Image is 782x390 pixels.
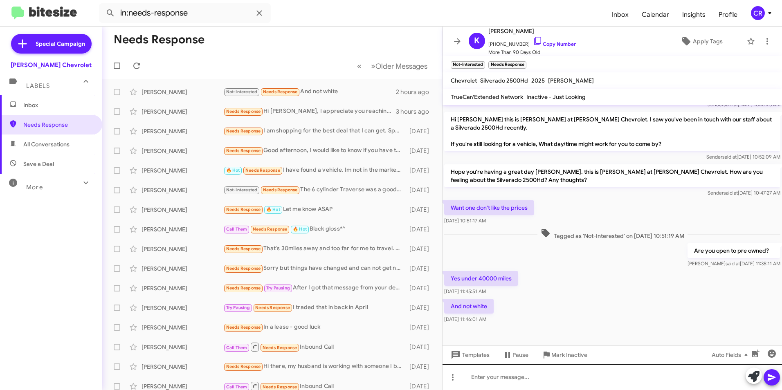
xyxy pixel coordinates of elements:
span: Needs Response [226,364,261,369]
span: Call Them [226,384,247,390]
span: said at [722,154,737,160]
span: 🔥 Hot [266,207,280,212]
h1: Needs Response [114,33,204,46]
span: Try Pausing [226,305,250,310]
div: [DATE] [406,245,436,253]
span: Chevrolet [451,77,477,84]
div: After I got that message from your dealership. I went else where as I wanted a 2026. And all tge ... [223,283,406,293]
a: Calendar [635,3,676,27]
span: Sender [DATE] 10:52:09 AM [706,154,780,160]
span: Not-Interested [226,89,258,94]
span: Needs Response [226,246,261,251]
div: [DATE] [406,166,436,175]
span: Insights [676,3,712,27]
span: Needs Response [23,121,93,129]
span: Mark Inactive [551,347,587,362]
span: Needs Response [263,384,297,390]
div: And not white [223,87,396,96]
p: Hi [PERSON_NAME] this is [PERSON_NAME] at [PERSON_NAME] Chevrolet. I saw you've been in touch wit... [444,112,780,151]
div: [DATE] [406,343,436,351]
span: Needs Response [263,345,297,350]
button: Previous [352,58,366,74]
div: [PERSON_NAME] [142,186,223,194]
div: Good afternoon, I would like to know if you have the Cadillac, and when I can go to check if I ca... [223,146,406,155]
span: » [371,61,375,71]
button: Auto Fields [705,347,757,362]
span: [DATE] 11:45:51 AM [444,288,486,294]
div: [DATE] [406,363,436,371]
span: Needs Response [226,148,261,153]
a: Special Campaign [11,34,92,54]
div: I am shopping for the best deal that I can get. Specifically looking for 0% interest on end of ye... [223,126,406,136]
div: CR [751,6,765,20]
span: Labels [26,82,50,90]
div: [DATE] [406,264,436,273]
button: Mark Inactive [535,347,594,362]
div: [PERSON_NAME] [142,166,223,175]
div: I have found a vehicle. Im not in the market anymore [223,166,406,175]
p: And not white [444,299,494,314]
div: I traded that in back in April [223,303,406,312]
span: Special Campaign [36,40,85,48]
div: [PERSON_NAME] [142,88,223,96]
p: Yes under 40000 miles [444,271,518,286]
nav: Page navigation example [353,58,432,74]
button: Templates [443,347,496,362]
span: « [357,61,362,71]
span: Auto Fields [712,347,751,362]
span: [PHONE_NUMBER] [488,36,576,48]
div: [PERSON_NAME] [142,245,223,253]
input: Search [99,3,271,23]
span: Templates [449,347,490,362]
div: [DATE] [406,147,436,155]
div: [DATE] [406,284,436,292]
div: The 6 cylinder Traverse was a good vehicle with nice power and a smooth, quiet ride. The new trav... [223,185,406,195]
span: said at [726,260,740,267]
span: Needs Response [226,109,261,114]
span: Pause [512,347,528,362]
span: Needs Response [226,128,261,134]
div: Sorry but things have changed and can not get new truck right now [223,264,406,273]
div: [DATE] [406,127,436,135]
span: Needs Response [253,226,288,232]
a: Profile [712,3,744,27]
span: Needs Response [255,305,290,310]
span: Tagged as 'Not-Interested' on [DATE] 10:51:19 AM [537,228,688,240]
div: [PERSON_NAME] Chevrolet [11,61,92,69]
div: [DATE] [406,206,436,214]
div: [PERSON_NAME] [142,284,223,292]
span: Needs Response [245,168,280,173]
div: [DATE] [406,323,436,332]
div: [PERSON_NAME] [142,206,223,214]
span: TrueCar/Extended Network [451,93,523,101]
span: Sender [DATE] 10:47:27 AM [708,190,780,196]
span: Needs Response [226,325,261,330]
div: [PERSON_NAME] [142,225,223,233]
span: [PERSON_NAME] [548,77,594,84]
span: More Than 90 Days Old [488,48,576,56]
div: [PERSON_NAME] [142,343,223,351]
div: 2 hours ago [396,88,436,96]
div: 3 hours ago [396,108,436,116]
p: Want one don't like the prices [444,200,534,215]
span: Not-Interested [226,187,258,193]
div: [DATE] [406,304,436,312]
div: [DATE] [406,186,436,194]
span: Save a Deal [23,160,54,168]
a: Inbox [605,3,635,27]
span: More [26,184,43,191]
div: [PERSON_NAME] [142,304,223,312]
button: Next [366,58,432,74]
div: Hi there, my husband is working with someone I believe already [223,362,406,371]
button: Pause [496,347,535,362]
div: [PERSON_NAME] [142,323,223,332]
span: Silverado 2500Hd [480,77,528,84]
div: In a lease - good luck [223,323,406,332]
div: That's 30miles away and too far for me to travel. Thank you for reaching out. [223,244,406,253]
span: Inbox [23,101,93,109]
span: 🔥 Hot [293,226,307,232]
span: K [474,34,480,47]
div: [PERSON_NAME] [142,147,223,155]
div: [PERSON_NAME] [142,264,223,273]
